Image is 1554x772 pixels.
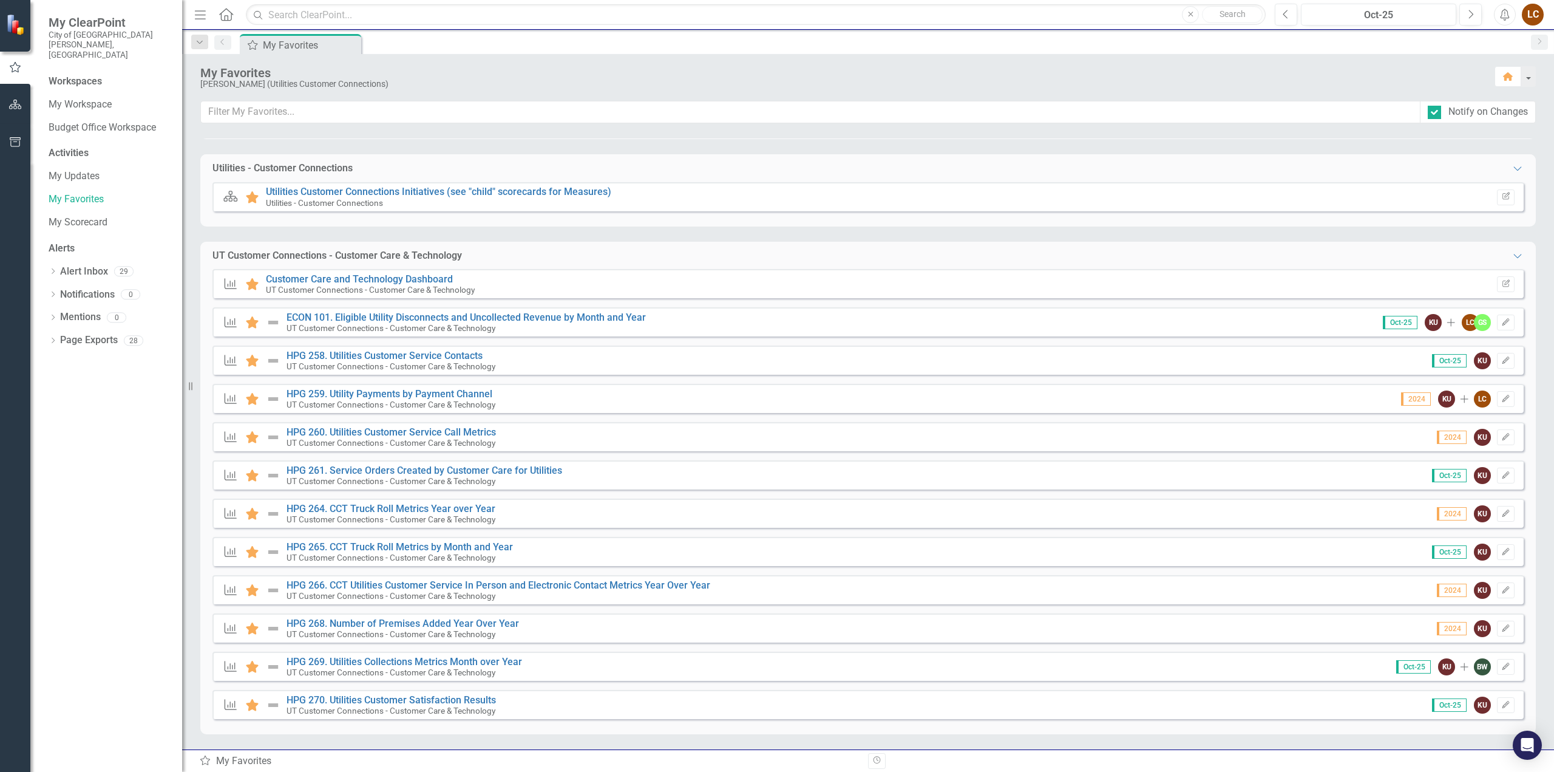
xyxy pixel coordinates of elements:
[1474,429,1491,446] div: KU
[1474,544,1491,561] div: KU
[287,553,495,562] small: UT Customer Connections - Customer Care & Technology
[266,507,280,521] img: Not Defined
[1432,354,1467,367] span: Oct-25
[49,98,170,112] a: My Workspace
[1220,9,1246,19] span: Search
[266,468,280,483] img: Not Defined
[1301,4,1456,26] button: Oct-25
[266,698,280,712] img: Not Defined
[1401,392,1431,406] span: 2024
[266,392,280,406] img: Not Defined
[287,400,495,409] small: UT Customer Connections - Customer Care & Technology
[266,186,611,197] a: Utilities Customer Connections Initiatives (see "child" scorecards for Measures)
[287,694,496,706] a: HPG 270. Utilities Customer Satisfaction Results
[1474,505,1491,522] div: KU
[1305,8,1452,22] div: Oct-25
[287,438,495,448] small: UT Customer Connections - Customer Care & Technology
[1474,620,1491,637] div: KU
[1432,469,1467,482] span: Oct-25
[1474,582,1491,599] div: KU
[1474,658,1491,675] div: BW
[1202,6,1263,23] button: Search
[263,38,358,53] div: My Favorites
[49,121,170,135] a: Budget Office Workspace
[49,193,170,207] a: My Favorites
[287,323,495,333] small: UT Customer Connections - Customer Care & Technology
[287,579,710,591] a: HPG 266. CCT Utilities Customer Service In Person and Electronic Contact Metrics Year Over Year
[60,310,101,324] a: Mentions
[1438,658,1455,675] div: KU
[287,668,495,677] small: UT Customer Connections - Customer Care & Technology
[287,350,483,361] a: HPG 258. Utilities Customer Service Contacts
[49,30,170,60] small: City of [GEOGRAPHIC_DATA][PERSON_NAME], [GEOGRAPHIC_DATA]
[287,541,513,553] a: HPG 265. CCT Truck Roll Metrics by Month and Year
[200,101,1420,123] input: Filter My Favorites...
[266,621,280,636] img: Not Defined
[1462,314,1479,331] div: LC
[1437,431,1467,444] span: 2024
[1437,622,1467,635] span: 2024
[1432,545,1467,559] span: Oct-25
[266,430,280,445] img: Not Defined
[1425,314,1442,331] div: KU
[1396,660,1431,674] span: Oct-25
[49,216,170,230] a: My Scorecard
[287,503,495,514] a: HPG 264. CCT Truck Roll Metrics Year over Year
[287,706,495,716] small: UT Customer Connections - Customer Care & Technology
[49,15,170,30] span: My ClearPoint
[287,514,495,524] small: UT Customer Connections - Customer Care & Technology
[49,242,170,256] div: Alerts
[1474,352,1491,369] div: KU
[287,656,522,668] a: HPG 269. Utilities Collections Metrics Month over Year
[287,426,496,438] a: HPG 260. Utilities Customer Service Call Metrics
[287,591,495,601] small: UT Customer Connections - Customer Care & Technology
[266,354,280,368] img: Not Defined
[114,267,134,277] div: 29
[287,388,492,400] a: HPG 259. Utility Payments by Payment Channel
[49,146,170,160] div: Activities
[1437,584,1467,597] span: 2024
[287,476,495,486] small: UT Customer Connections - Customer Care & Technology
[266,660,280,674] img: Not Defined
[1437,507,1467,521] span: 2024
[1438,391,1455,408] div: KU
[266,315,280,330] img: Not Defined
[1432,699,1467,712] span: Oct-25
[60,333,118,347] a: Page Exports
[212,162,353,176] div: Utilities - Customer Connections
[200,66,1482,80] div: My Favorites
[287,618,519,629] a: HPG 268. Number of Premises Added Year Over Year
[124,335,143,346] div: 28
[1474,314,1491,331] div: GS
[6,14,27,35] img: ClearPoint Strategy
[60,265,108,279] a: Alert Inbox
[60,288,115,302] a: Notifications
[287,361,495,371] small: UT Customer Connections - Customer Care & Technology
[1448,105,1528,119] div: Notify on Changes
[121,289,140,299] div: 0
[49,169,170,183] a: My Updates
[1383,316,1417,329] span: Oct-25
[1474,697,1491,714] div: KU
[266,273,453,285] a: Customer Care and Technology Dashboard
[266,285,475,295] small: UT Customer Connections - Customer Care & Technology
[107,312,126,323] div: 0
[1522,4,1544,26] button: LC
[266,583,280,598] img: Not Defined
[200,80,1482,89] div: [PERSON_NAME] (Utilities Customer Connections)
[287,629,495,639] small: UT Customer Connections - Customer Care & Technology
[212,249,462,263] div: UT Customer Connections - Customer Care & Technology
[199,754,859,768] div: My Favorites
[287,312,646,323] a: ECON 101. Eligible Utility Disconnects and Uncollected Revenue by Month and Year
[49,75,102,89] div: Workspaces
[1474,391,1491,408] div: LC
[1513,731,1542,760] div: Open Intercom Messenger
[266,545,280,559] img: Not Defined
[266,198,383,208] small: Utilities - Customer Connections
[246,4,1266,26] input: Search ClearPoint...
[1474,467,1491,484] div: KU
[287,465,562,476] a: HPG 261. Service Orders Created by Customer Care for Utilities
